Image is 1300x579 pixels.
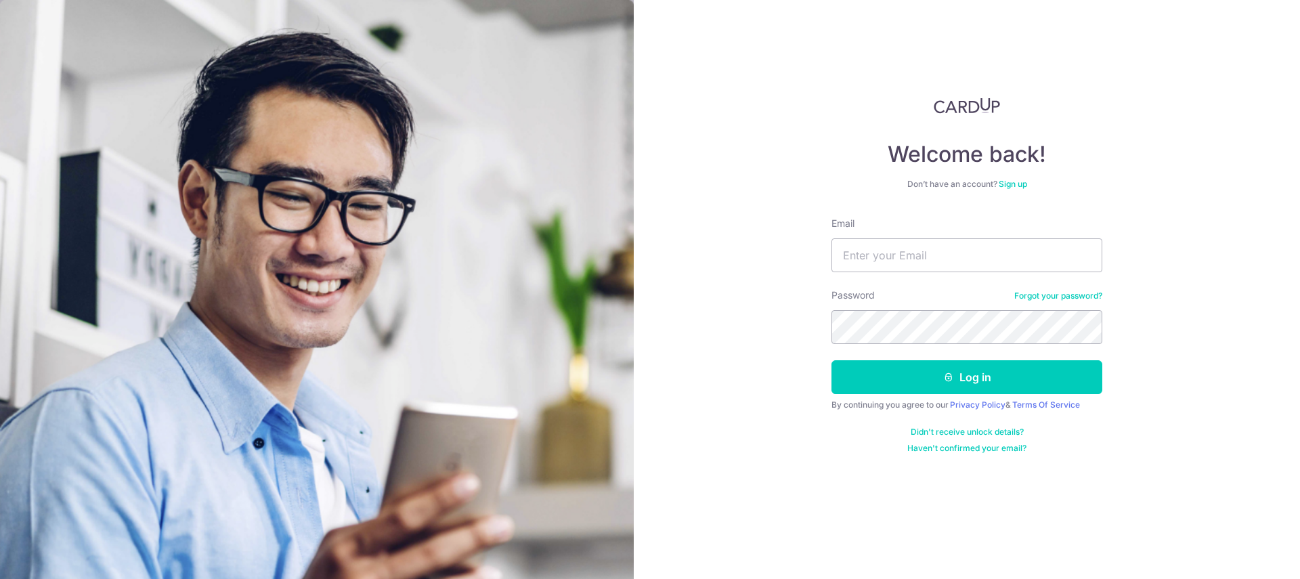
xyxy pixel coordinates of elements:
[831,288,875,302] label: Password
[934,98,1000,114] img: CardUp Logo
[1012,400,1080,410] a: Terms Of Service
[999,179,1027,189] a: Sign up
[831,179,1102,190] div: Don’t have an account?
[950,400,1005,410] a: Privacy Policy
[1014,291,1102,301] a: Forgot your password?
[911,427,1024,437] a: Didn't receive unlock details?
[831,217,854,230] label: Email
[831,400,1102,410] div: By continuing you agree to our &
[831,141,1102,168] h4: Welcome back!
[831,238,1102,272] input: Enter your Email
[831,360,1102,394] button: Log in
[907,443,1026,454] a: Haven't confirmed your email?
